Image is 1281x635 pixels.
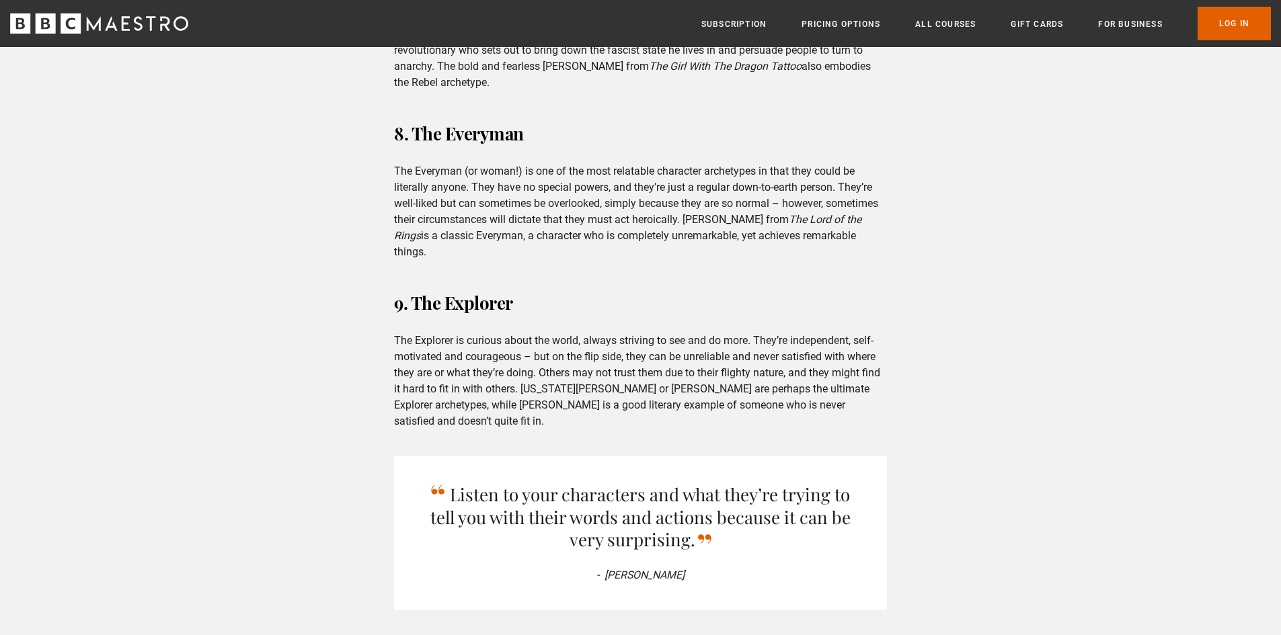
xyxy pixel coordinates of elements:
a: For business [1098,17,1162,31]
a: Pricing Options [802,17,880,31]
p: Listen to your characters and what they’re trying to tell you with their words and actions becaus... [421,483,860,551]
a: All Courses [915,17,976,31]
nav: Primary [701,7,1271,40]
a: Gift Cards [1011,17,1063,31]
em: The Lord of the Rings [394,213,861,242]
a: Log In [1198,7,1271,40]
a: Subscription [701,17,767,31]
em: The Girl With The Dragon Tattoo [649,60,802,73]
p: The Everyman (or woman!) is one of the most relatable character archetypes in that they could be ... [394,163,887,260]
h3: 8. The Everyman [394,118,887,150]
svg: BBC Maestro [10,13,188,34]
cite: [PERSON_NAME] [421,567,860,583]
h3: 9. The Explorer [394,287,887,319]
p: The Explorer is curious about the world, always striving to see and do more. They’re independent,... [394,333,887,429]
